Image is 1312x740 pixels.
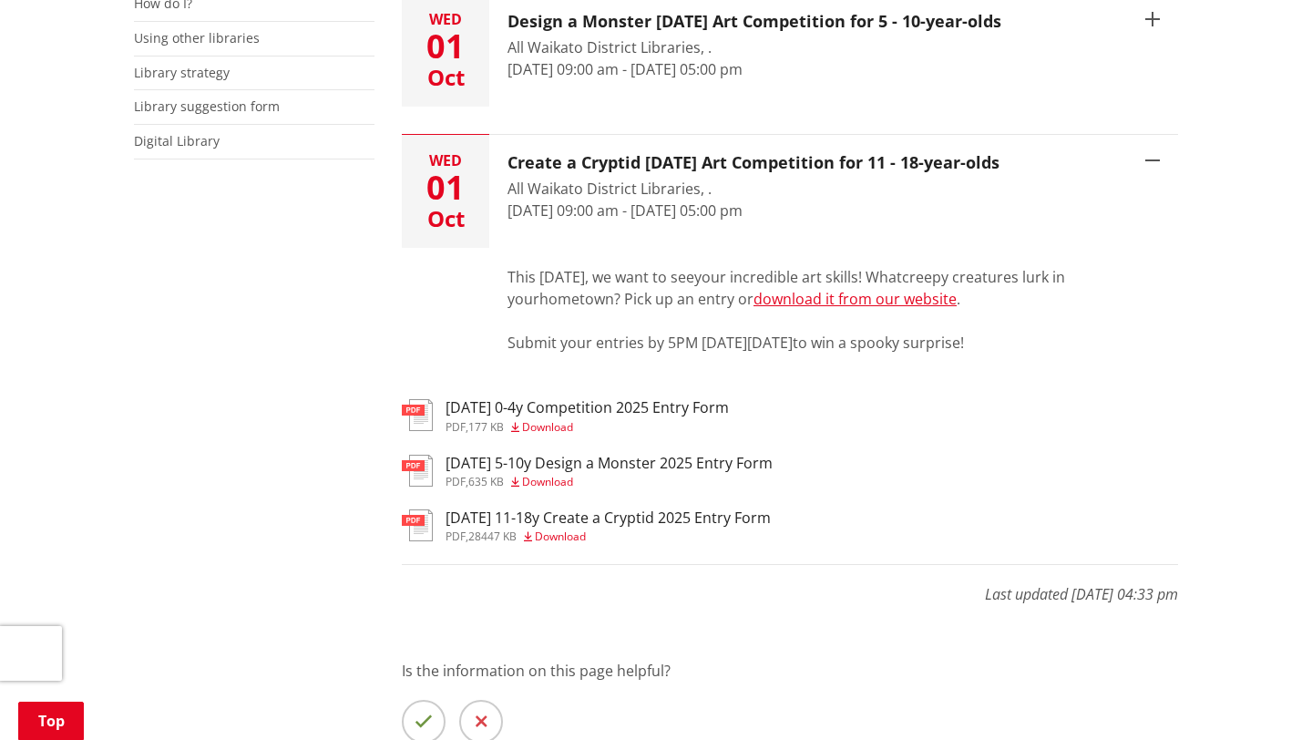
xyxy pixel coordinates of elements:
[753,289,960,309] span: .
[134,132,220,149] a: Digital Library
[446,419,466,435] span: pdf
[468,419,504,435] span: 177 KB
[522,474,573,489] span: Download
[507,153,999,173] h3: Create a Cryptid [DATE] Art Competition for 11 - 18-year-olds
[446,399,729,416] h3: [DATE] 0-4y Competition 2025 Entry Form
[402,564,1178,605] p: Last updated [DATE] 04:33 pm
[753,289,957,309] a: download it from our website
[507,332,1178,354] div: Submit your entries by 5PM [DATE][DATE]
[402,660,1178,682] p: Is the information on this page helpful?
[402,67,489,88] div: Oct
[402,455,433,487] img: document-pdf.svg
[134,64,230,81] a: Library strategy
[539,289,753,309] span: hometown? Pick up an entry or
[446,422,729,433] div: ,
[507,59,743,79] time: [DATE] 09:00 am - [DATE] 05:00 pm
[468,529,517,544] span: 28447 KB
[446,529,466,544] span: pdf
[446,455,773,472] h3: [DATE] 5-10y Design a Monster 2025 Entry Form
[402,455,773,488] a: [DATE] 5-10y Design a Monster 2025 Entry Form pdf,635 KB Download
[507,200,743,221] time: [DATE] 09:00 am - [DATE] 05:00 pm
[402,509,433,541] img: document-pdf.svg
[1228,663,1294,729] iframe: Messenger Launcher
[446,509,771,527] h3: [DATE] 11-18y Create a Cryptid 2025 Entry Form
[402,208,489,230] div: Oct
[694,267,902,287] span: your incredible art skills! What
[134,29,260,46] a: Using other libraries
[402,135,1178,248] button: Wed 01 Oct Create a Cryptid [DATE] Art Competition for 11 - 18-year-olds All Waikato District Lib...
[446,474,466,489] span: pdf
[402,30,489,63] div: 01
[402,399,729,432] a: [DATE] 0-4y Competition 2025 Entry Form pdf,177 KB Download
[402,171,489,204] div: 01
[402,12,489,26] div: Wed
[402,509,771,542] a: [DATE] 11-18y Create a Cryptid 2025 Entry Form pdf,28447 KB Download
[18,702,84,740] a: Top
[522,419,573,435] span: Download
[402,399,433,431] img: document-pdf.svg
[507,36,1001,58] div: All Waikato District Libraries, .
[446,531,771,542] div: ,
[507,12,1001,32] h3: Design a Monster [DATE] Art Competition for 5 - 10-year-olds
[134,98,280,115] a: Library suggestion form
[793,333,964,353] span: to win a spooky surprise!
[507,266,1178,310] div: This [DATE], we want to see
[507,178,999,200] div: All Waikato District Libraries, .
[402,153,489,168] div: Wed
[507,267,1065,309] span: creepy creatures lurk in your
[535,529,586,544] span: Download
[468,474,504,489] span: 635 KB
[446,477,773,488] div: ,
